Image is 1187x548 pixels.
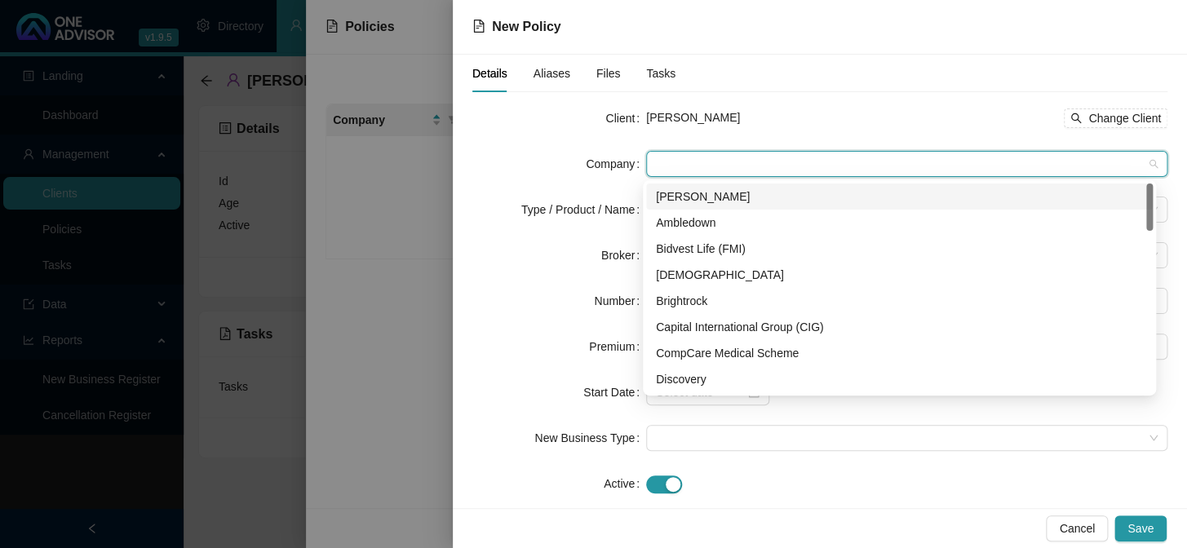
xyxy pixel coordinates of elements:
span: New Policy [492,20,560,33]
div: Allan Gray [646,183,1153,210]
span: file-text [472,20,485,33]
label: Company [586,151,646,177]
label: Client [605,105,646,131]
label: Active [604,471,646,497]
div: [PERSON_NAME] [656,188,1143,205]
span: Cancel [1059,519,1095,537]
div: Ambledown [656,214,1143,232]
button: Cancel [1046,515,1108,541]
div: Discovery [646,366,1153,392]
label: New Business Type [534,425,646,451]
label: Broker [601,242,646,268]
div: [DEMOGRAPHIC_DATA] [656,266,1143,284]
div: Capital International Group (CIG) [646,314,1153,340]
div: Bidvest Life (FMI) [646,236,1153,262]
label: Start Date [583,379,646,405]
div: Capital International Group (CIG) [656,318,1143,336]
div: Brightrock [646,288,1153,314]
button: Change Client [1064,108,1167,128]
div: Bidvest Life (FMI) [656,240,1143,258]
div: Discovery [656,370,1143,388]
div: Ambledown [646,210,1153,236]
span: [PERSON_NAME] [646,111,740,124]
label: Type / Product / Name [521,197,646,223]
span: Files [596,68,621,79]
span: Details [472,68,507,79]
button: Save [1114,515,1167,541]
label: Number [594,288,646,314]
span: Tasks [647,68,676,79]
div: Bonitas [646,262,1153,288]
div: CompCare Medical Scheme [656,344,1143,362]
div: Brightrock [656,292,1143,310]
span: Aliases [534,68,570,79]
div: CompCare Medical Scheme [646,340,1153,366]
span: search [1070,113,1082,124]
span: Change Client [1088,109,1161,127]
label: Premium [589,334,646,360]
span: Save [1127,519,1154,537]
